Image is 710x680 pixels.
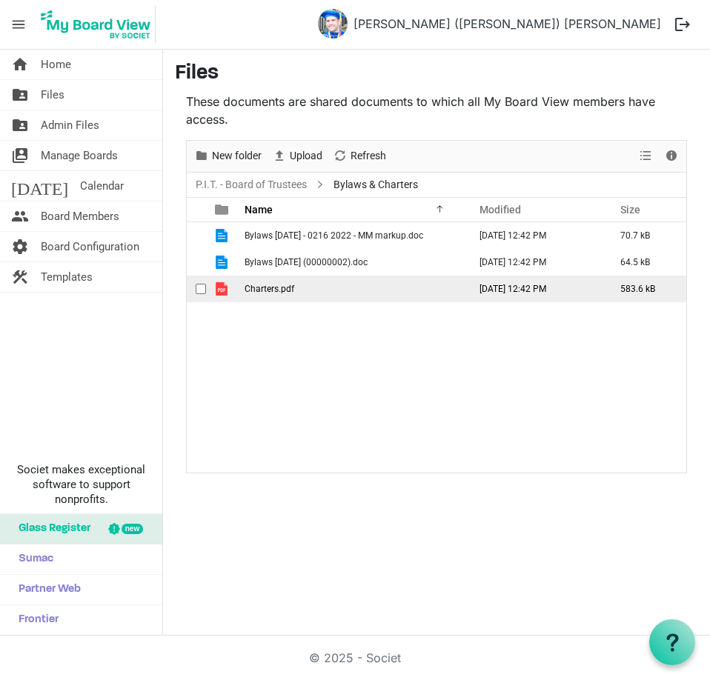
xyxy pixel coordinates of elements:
span: home [11,50,29,79]
span: Name [245,204,273,216]
span: Upload [288,147,324,165]
div: Details [659,141,684,172]
a: [PERSON_NAME] ([PERSON_NAME]) [PERSON_NAME] [348,9,667,39]
img: AACwHfAXnT7RVsVMIpzP9NsJ9XQS-TCGe4VqKvD4igbMAJHlKI7vMXkTT4jGIXA3jjrzUlkvVTZPsJsHWjRaCw_thumb.png [318,9,348,39]
span: menu [4,10,33,39]
span: Modified [480,204,521,216]
td: checkbox [187,276,206,302]
span: Partner Web [11,575,81,604]
button: Details [662,147,682,165]
span: settings [11,232,29,261]
div: new [122,524,143,534]
a: My Board View Logo [36,6,162,43]
td: 583.6 kB is template cell column header Size [605,276,686,302]
h3: Files [175,61,698,87]
span: Glass Register [11,514,90,544]
td: checkbox [187,249,206,276]
a: © 2025 - Societ [309,650,401,665]
span: Manage Boards [41,141,118,170]
div: New folder [189,141,267,172]
span: New folder [210,147,263,165]
button: View dropdownbutton [637,147,654,165]
span: Home [41,50,71,79]
span: Sumac [11,544,53,574]
span: construction [11,262,29,292]
td: 70.7 kB is template cell column header Size [605,222,686,249]
td: is template cell column header type [206,222,240,249]
img: My Board View Logo [36,6,156,43]
a: P.I.T. - Board of Trustees [193,176,310,194]
td: Bylaws 02.25.09 (00000002).doc is template cell column header Name [240,249,464,276]
div: View [634,141,659,172]
button: Upload [270,147,325,165]
span: folder_shared [11,110,29,140]
div: Upload [267,141,328,172]
td: 64.5 kB is template cell column header Size [605,249,686,276]
td: August 17, 2022 12:42 PM column header Modified [464,276,605,302]
span: Societ makes exceptional software to support nonprofits. [7,462,156,507]
div: Refresh [328,141,391,172]
td: Charters.pdf is template cell column header Name [240,276,464,302]
span: Bylaws [DATE] (00000002).doc [245,257,368,267]
td: is template cell column header type [206,276,240,302]
span: Refresh [349,147,388,165]
button: logout [667,9,698,40]
span: Board Members [41,201,119,231]
button: New folder [192,147,265,165]
span: Board Configuration [41,232,139,261]
span: [DATE] [11,171,68,201]
td: August 17, 2022 12:42 PM column header Modified [464,222,605,249]
span: Templates [41,262,93,292]
span: Size [620,204,640,216]
span: Charters.pdf [245,284,294,294]
span: Files [41,80,64,110]
span: Admin Files [41,110,99,140]
span: Frontier [11,605,59,635]
span: Bylaws & Charters [331,176,421,194]
td: August 17, 2022 12:42 PM column header Modified [464,249,605,276]
td: Bylaws 02.25.09 - 0216 2022 - MM markup.doc is template cell column header Name [240,222,464,249]
span: Calendar [80,171,124,201]
span: folder_shared [11,80,29,110]
span: switch_account [11,141,29,170]
td: checkbox [187,222,206,249]
td: is template cell column header type [206,249,240,276]
button: Refresh [331,147,389,165]
span: people [11,201,29,231]
p: These documents are shared documents to which all My Board View members have access. [186,93,687,128]
span: Bylaws [DATE] - 0216 2022 - MM markup.doc [245,230,423,241]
